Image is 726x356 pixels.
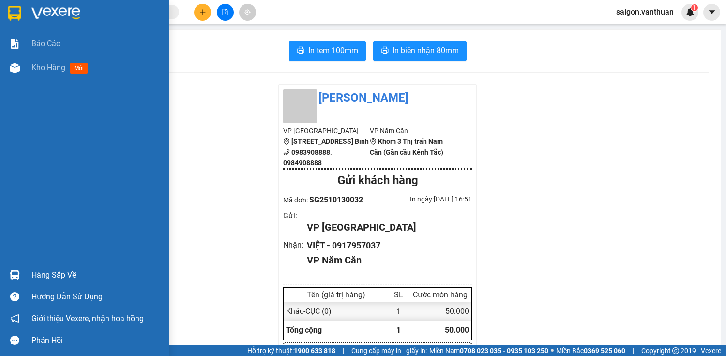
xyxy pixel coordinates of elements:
div: Phản hồi [31,333,162,348]
button: file-add [217,4,234,21]
span: printer [297,46,304,56]
span: Khác - CỤC (0) [286,307,332,316]
div: SL [392,290,406,299]
strong: 1900 633 818 [294,347,335,355]
div: 50.000 [408,302,471,321]
div: 1 [389,302,408,321]
span: | [633,345,634,356]
span: 50.000 [445,325,469,335]
div: Hướng dẫn sử dụng [31,290,162,304]
span: environment [283,138,290,145]
button: printerIn biên nhận 80mm [373,41,467,61]
div: Nhận : [283,239,307,251]
b: [STREET_ADDRESS] Bình [291,138,369,145]
li: VP [GEOGRAPHIC_DATA] [283,125,370,136]
span: 1 [693,4,696,11]
img: solution-icon [10,39,20,49]
span: caret-down [708,8,716,16]
strong: 0369 525 060 [584,347,625,355]
span: Kho hàng [31,63,65,72]
span: ⚪️ [551,349,554,353]
span: aim [244,9,251,15]
img: warehouse-icon [10,270,20,280]
span: In biên nhận 80mm [393,45,459,57]
span: | [343,345,344,356]
img: logo-vxr [8,6,21,21]
span: 1 [396,325,401,335]
div: VP [GEOGRAPHIC_DATA] [307,220,464,235]
span: SG2510130032 [309,195,363,204]
span: Giới thiệu Vexere, nhận hoa hồng [31,312,144,325]
span: question-circle [10,292,19,301]
span: printer [381,46,389,56]
div: Mã đơn: [283,194,378,206]
li: VP Năm Căn [370,125,456,136]
span: saigon.vanthuan [608,6,681,18]
button: plus [194,4,211,21]
span: file-add [222,9,228,15]
sup: 1 [691,4,698,11]
strong: 0708 023 035 - 0935 103 250 [460,347,548,355]
span: message [10,336,19,345]
span: Cung cấp máy in - giấy in: [351,345,427,356]
div: VIỆT - 0917957037 [307,239,464,252]
img: icon-new-feature [686,8,695,16]
div: Hàng sắp về [31,268,162,282]
img: warehouse-icon [10,63,20,73]
div: VP Năm Căn [307,253,464,268]
b: 0983908888, 0984908888 [283,148,332,167]
div: Gửi khách hàng [283,171,472,190]
span: Miền Bắc [556,345,625,356]
span: copyright [672,347,679,354]
li: [PERSON_NAME] [283,89,472,108]
button: aim [239,4,256,21]
span: Miền Nam [429,345,548,356]
span: Báo cáo [31,37,60,49]
div: Tên (giá trị hàng) [286,290,386,299]
span: phone [283,149,290,155]
div: In ngày: [DATE] 16:51 [378,194,472,204]
div: Cước món hàng [411,290,469,299]
span: mới [70,63,88,74]
button: printerIn tem 100mm [289,41,366,61]
span: environment [370,138,377,145]
span: plus [199,9,206,15]
span: Tổng cộng [286,325,322,335]
span: In tem 100mm [308,45,358,57]
div: Gửi : [283,210,307,222]
span: Hỗ trợ kỹ thuật: [247,345,335,356]
button: caret-down [703,4,720,21]
b: Khóm 3 Thị trấn Năm Căn (Gần cầu Kênh Tắc) [370,138,443,156]
span: notification [10,314,19,323]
